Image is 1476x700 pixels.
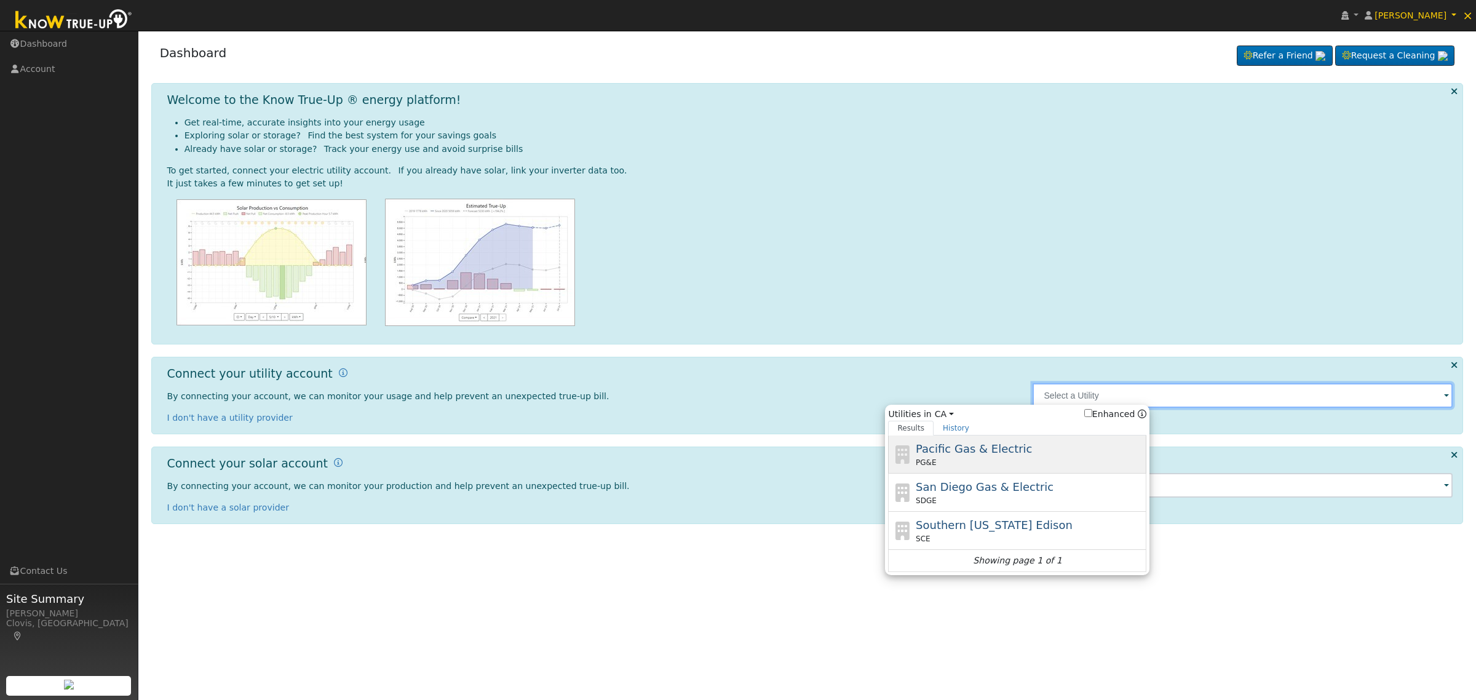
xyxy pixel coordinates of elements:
a: History [934,421,978,436]
a: Enhanced Providers [1138,409,1146,419]
span: By connecting your account, we can monitor your production and help prevent an unexpected true-up... [167,481,630,491]
h1: Welcome to the Know True-Up ® energy platform! [167,93,461,107]
li: Get real-time, accurate insights into your energy usage [184,116,1453,129]
input: Enhanced [1084,409,1092,417]
img: retrieve [1438,51,1448,61]
div: Clovis, [GEOGRAPHIC_DATA] [6,617,132,643]
div: [PERSON_NAME] [6,607,132,620]
span: Southern [US_STATE] Edison [916,519,1073,531]
span: Show enhanced providers [1084,408,1147,421]
i: Showing page 1 of 1 [973,554,1061,567]
span: × [1462,8,1473,23]
a: CA [935,408,954,421]
label: Enhanced [1084,408,1135,421]
span: SDGE [916,495,937,506]
img: retrieve [64,680,74,690]
span: Pacific Gas & Electric [916,442,1032,455]
img: Know True-Up [9,7,138,34]
span: By connecting your account, we can monitor your usage and help prevent an unexpected true-up bill. [167,391,609,401]
h1: Connect your utility account [167,367,333,381]
li: Exploring solar or storage? Find the best system for your savings goals [184,129,1453,142]
h1: Connect your solar account [167,456,328,471]
div: To get started, connect your electric utility account. If you already have solar, link your inver... [167,164,1453,177]
div: It just takes a few minutes to get set up! [167,177,1453,190]
a: Results [888,421,934,436]
img: retrieve [1315,51,1325,61]
a: Request a Cleaning [1335,46,1454,66]
span: SCE [916,533,930,544]
li: Already have solar or storage? Track your energy use and avoid surprise bills [184,143,1453,156]
a: Refer a Friend [1237,46,1333,66]
a: I don't have a utility provider [167,413,293,423]
span: [PERSON_NAME] [1375,10,1446,20]
input: Select an Inverter [1033,473,1453,498]
a: I don't have a solar provider [167,503,290,512]
span: Site Summary [6,591,132,607]
span: San Diego Gas & Electric [916,480,1053,493]
a: Map [12,631,23,641]
span: PG&E [916,457,936,468]
a: Dashboard [160,46,227,60]
span: Utilities in [888,408,1146,421]
input: Select a Utility [1033,383,1453,408]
